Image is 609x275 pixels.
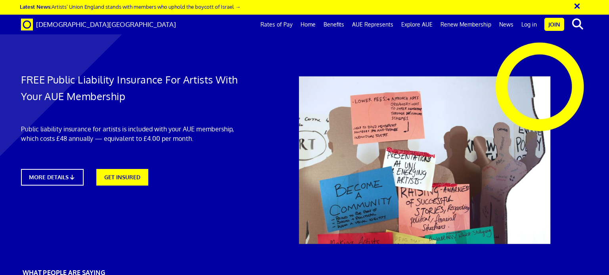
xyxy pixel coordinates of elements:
[517,15,541,34] a: Log in
[297,15,320,34] a: Home
[21,71,250,104] h1: FREE Public Liability Insurance For Artists With Your AUE Membership
[348,15,397,34] a: AUE Represents
[15,15,182,34] a: Brand [DEMOGRAPHIC_DATA][GEOGRAPHIC_DATA]
[495,15,517,34] a: News
[320,15,348,34] a: Benefits
[36,20,176,28] span: [DEMOGRAPHIC_DATA][GEOGRAPHIC_DATA]
[566,16,590,32] button: search
[20,3,52,10] strong: Latest News:
[437,15,495,34] a: Renew Membership
[397,15,437,34] a: Explore AUE
[96,169,148,186] a: GET INSURED
[21,124,250,143] p: Public liability insurance for artists is included with your AUE membership, which costs £48 annu...
[257,15,297,34] a: Rates of Pay
[20,3,240,10] a: Latest News:Artists’ Union England stands with members who uphold the boycott of Israel →
[21,169,84,186] a: MORE DETAILS
[544,18,564,31] a: Join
